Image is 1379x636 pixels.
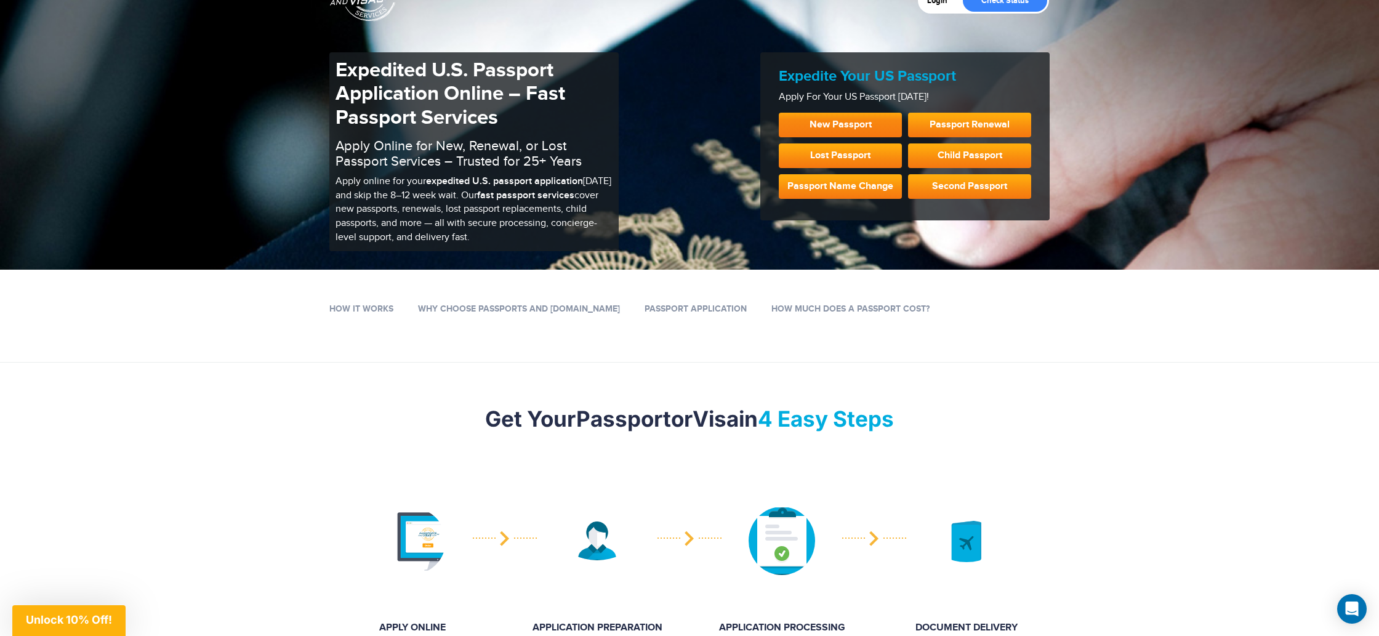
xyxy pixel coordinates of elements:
[426,175,583,187] b: expedited U.S. passport application
[477,190,574,201] b: fast passport services
[1337,594,1367,624] div: Open Intercom Messenger
[336,139,613,168] h2: Apply Online for New, Renewal, or Lost Passport Services – Trusted for 25+ Years
[758,406,894,432] mark: 4 Easy Steps
[526,621,668,635] strong: APPLICATION PREPARATION
[749,507,815,575] img: image description
[336,58,613,129] h1: Expedited U.S. Passport Application Online – Fast Passport Services
[418,304,620,314] a: Why Choose Passports and [DOMAIN_NAME]
[645,304,747,314] a: Passport Application
[26,613,112,626] span: Unlock 10% Off!
[908,174,1031,199] a: Second Passport
[693,406,739,432] strong: Visa
[379,508,446,574] img: image description
[779,143,902,168] a: Lost Passport
[329,304,393,314] a: How it works
[779,174,902,199] a: Passport Name Change
[908,143,1031,168] a: Child Passport
[564,521,630,560] img: image description
[896,621,1037,635] strong: DOCUMENT DELIVERY
[908,113,1031,137] a: Passport Renewal
[329,406,1050,432] h2: Get Your or in
[12,605,126,636] div: Unlock 10% Off!
[336,175,613,245] p: Apply online for your [DATE] and skip the 8–12 week wait. Our cover new passports, renewals, lost...
[779,68,1031,86] h2: Expedite Your US Passport
[342,621,483,635] strong: APPLY ONLINE
[933,520,1000,562] img: image description
[711,621,853,635] strong: APPLICATION PROCESSING
[771,304,930,314] a: How Much Does a Passport Cost?
[779,91,1031,105] p: Apply For Your US Passport [DATE]!
[576,406,671,432] strong: Passport
[779,113,902,137] a: New Passport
